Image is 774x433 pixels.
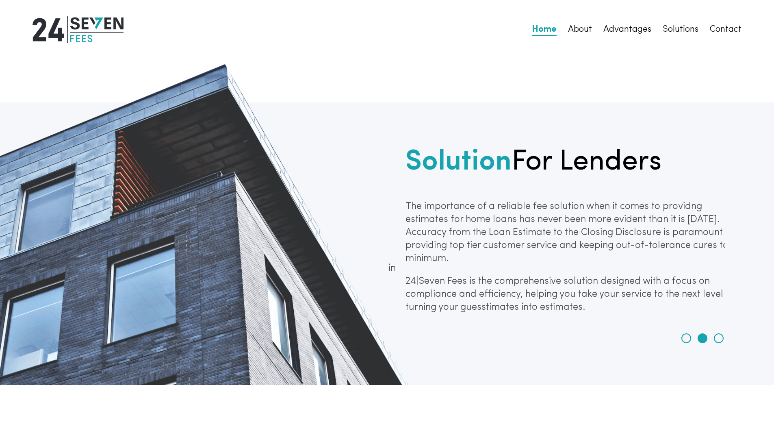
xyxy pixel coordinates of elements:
a: Contact [710,24,741,35]
h1: For Lenders [405,141,744,184]
a: Advantages [603,24,651,35]
p: 24|Seven Fees is the comprehensive solution designed with a focus on compliance and efficiency, h... [405,275,744,314]
b: Solution [405,148,512,177]
img: 24|Seven Fees Logo [33,16,124,43]
span: 2 [698,333,707,343]
p: The importance of a reliable fee solution when it comes to providng estimates for home loans has ... [405,200,744,265]
a: Home [532,24,557,35]
span: 1 [681,333,691,343]
a: Solutions [663,24,698,35]
a: About [568,24,592,35]
span: 3 [714,333,724,343]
